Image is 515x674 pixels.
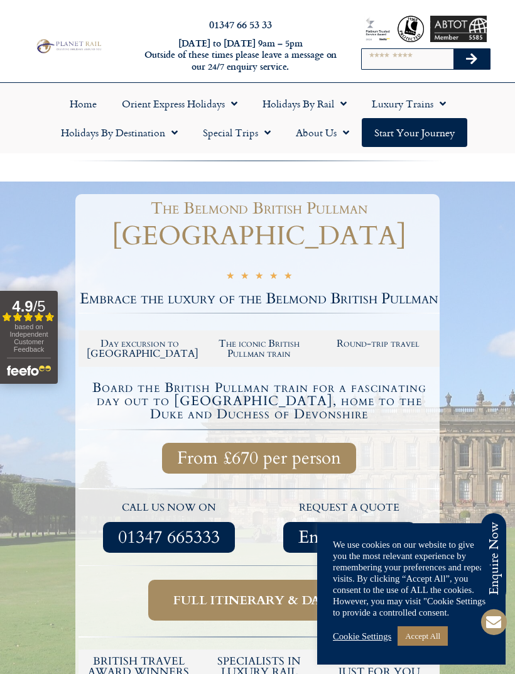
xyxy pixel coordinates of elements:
span: Full itinerary & dates [173,592,345,608]
span: From £670 per person [177,450,341,466]
a: Special Trips [190,118,283,147]
a: Start your Journey [362,118,467,147]
h1: The Belmond British Pullman [85,200,433,217]
h6: [DATE] to [DATE] 9am – 5pm Outside of these times please leave a message on our 24/7 enquiry serv... [141,38,340,73]
a: Cookie Settings [333,631,391,642]
nav: Menu [6,89,509,147]
a: 01347 665333 [103,522,235,553]
h2: Day excursion to [GEOGRAPHIC_DATA] [87,339,193,359]
a: Holidays by Destination [48,118,190,147]
div: 5/5 [226,270,292,283]
i: ★ [269,271,278,283]
i: ★ [241,271,249,283]
a: About Us [283,118,362,147]
button: Search [453,49,490,69]
h4: Board the British Pullman train for a fascinating day out to [GEOGRAPHIC_DATA], home to the Duke ... [80,381,438,421]
h2: Round-trip travel [325,339,431,349]
h2: Embrace the luxury of the Belmond British Pullman [79,291,440,307]
div: We use cookies on our website to give you the most relevant experience by remembering your prefer... [333,539,490,618]
a: Orient Express Holidays [109,89,250,118]
span: 01347 665333 [118,530,220,545]
a: 01347 66 53 33 [209,17,272,31]
i: ★ [284,271,292,283]
a: Home [57,89,109,118]
a: Holidays by Rail [250,89,359,118]
i: ★ [255,271,263,283]
p: request a quote [266,500,434,516]
a: Full itinerary & dates [148,580,370,621]
h2: The iconic British Pullman train [206,339,313,359]
a: Luxury Trains [359,89,458,118]
a: Accept All [398,626,448,646]
a: Enquire Now [283,522,416,553]
i: ★ [226,271,234,283]
h1: [GEOGRAPHIC_DATA] [79,223,440,249]
a: From £670 per person [162,443,356,474]
span: Enquire Now [298,530,401,545]
img: Planet Rail Train Holidays Logo [34,38,103,55]
p: call us now on [85,500,253,516]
